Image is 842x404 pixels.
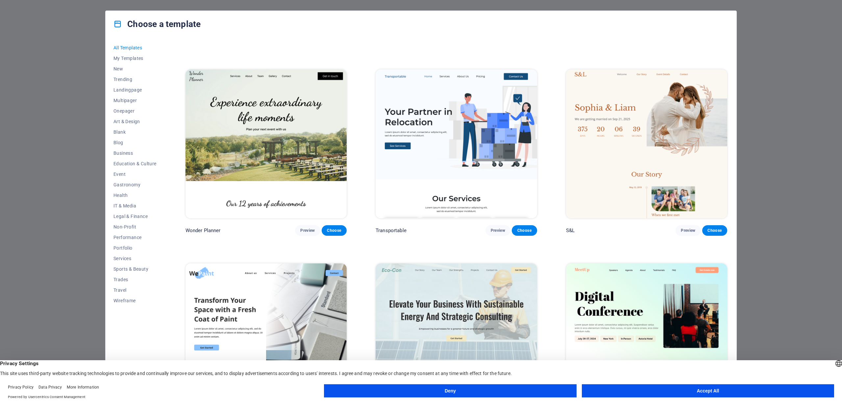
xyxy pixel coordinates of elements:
span: Choose [707,228,722,233]
span: Blog [113,140,157,145]
button: Trades [113,274,157,285]
button: Sports & Beauty [113,264,157,274]
img: S&L [566,69,727,218]
button: Preview [295,225,320,236]
span: Performance [113,235,157,240]
button: All Templates [113,42,157,53]
button: Art & Design [113,116,157,127]
span: Multipager [113,98,157,103]
button: Non-Profit [113,222,157,232]
button: Services [113,253,157,264]
button: Choose [322,225,347,236]
span: Portfolio [113,245,157,251]
span: Choose [517,228,532,233]
span: Event [113,172,157,177]
img: Wonder Planner [186,69,347,218]
span: Education & Culture [113,161,157,166]
button: Landingpage [113,85,157,95]
h4: Choose a template [113,19,201,29]
button: Performance [113,232,157,243]
span: Travel [113,287,157,293]
button: Multipager [113,95,157,106]
button: Gastronomy [113,179,157,190]
span: Trending [113,77,157,82]
button: Onepager [113,106,157,116]
button: Event [113,169,157,179]
span: Gastronomy [113,182,157,187]
button: IT & Media [113,201,157,211]
button: Blog [113,137,157,148]
span: Legal & Finance [113,214,157,219]
span: Preview [681,228,695,233]
button: Preview [485,225,510,236]
button: Business [113,148,157,158]
button: Health [113,190,157,201]
button: My Templates [113,53,157,64]
span: Landingpage [113,87,157,93]
button: Portfolio [113,243,157,253]
p: Wonder Planner [186,227,221,234]
span: All Templates [113,45,157,50]
button: New [113,64,157,74]
span: My Templates [113,56,157,61]
button: Choose [702,225,727,236]
img: Transportable [376,69,537,218]
span: Preview [300,228,315,233]
span: Health [113,193,157,198]
span: Services [113,256,157,261]
button: Travel [113,285,157,295]
span: Trades [113,277,157,282]
span: Non-Profit [113,224,157,229]
button: Legal & Finance [113,211,157,222]
button: Preview [676,225,701,236]
button: Trending [113,74,157,85]
button: Wireframe [113,295,157,306]
span: Art & Design [113,119,157,124]
span: Business [113,150,157,156]
span: Wireframe [113,298,157,303]
span: Sports & Beauty [113,266,157,272]
p: Transportable [376,227,407,234]
span: Blank [113,129,157,135]
span: Choose [327,228,341,233]
span: New [113,66,157,71]
p: S&L [566,227,575,234]
span: Onepager [113,108,157,114]
span: Preview [491,228,505,233]
span: IT & Media [113,203,157,208]
button: Education & Culture [113,158,157,169]
button: Choose [512,225,537,236]
button: Blank [113,127,157,137]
